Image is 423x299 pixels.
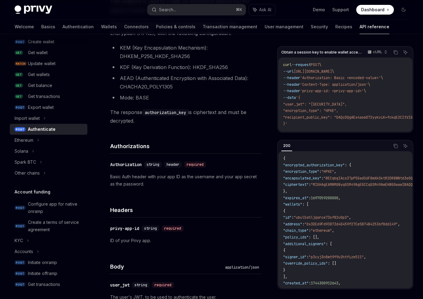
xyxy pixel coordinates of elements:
[41,19,55,34] a: Basics
[184,162,206,168] div: required
[28,71,50,78] div: Get wallets
[362,287,364,292] span: ,
[283,255,306,259] span: "signer_id"
[349,215,351,220] span: ,
[162,225,184,231] div: required
[152,282,174,288] div: required
[311,196,338,200] span: 1697059200000
[309,255,364,259] span: "p3cyj3n8mt9f9u2htfize511"
[356,5,394,15] a: Dashboard
[10,279,87,290] a: POSTGet transactions
[10,102,87,113] a: POSTExport wallet
[283,156,285,161] span: {
[309,228,311,233] span: :
[332,69,334,74] span: \
[124,19,149,34] a: Connectors
[10,199,87,217] a: POSTConfigure app for native onramp
[236,7,242,12] span: ⌘ K
[283,215,292,220] span: "id"
[302,202,309,207] span: : [
[309,182,311,187] span: :
[167,162,179,167] span: header
[319,169,321,174] span: :
[321,169,334,174] span: "HPKE"
[399,5,408,15] button: Toggle dark mode
[110,237,262,244] p: ID of your Privy app.
[309,235,319,240] span: : [],
[309,281,311,286] span: :
[311,228,332,233] span: "ethereum"
[361,7,384,13] span: Dashboard
[338,281,340,286] span: ,
[15,158,36,166] div: Spark BTC
[283,169,319,174] span: "encryption_type"
[328,261,336,266] span: : []
[364,47,390,57] button: cURL
[283,228,309,233] span: "chain_type"
[15,115,40,122] div: Import wallet
[283,281,309,286] span: "created_at"
[294,215,349,220] span: "ubul5xhljqorce73sf82u0p3"
[110,142,262,150] h4: Authorizations
[110,162,142,168] div: Authorization
[15,5,52,14] img: dark logo
[15,271,25,276] span: POST
[28,259,57,266] div: Initiate onramp
[28,49,48,56] div: Get wallet
[304,222,398,227] span: "0x3DE69Fd93873d40459f27Ce5B74B42536f8d6149"
[332,7,349,13] a: Support
[15,237,23,244] div: KYC
[283,95,296,100] span: --data
[292,215,294,220] span: :
[283,182,309,187] span: "ciphertext"
[15,19,34,34] a: Welcome
[364,255,366,259] span: ,
[334,169,336,174] span: ,
[306,287,362,292] span: "lzjb3xnjk2ntod3w1hgwa358"
[110,108,262,125] span: The response is ciphertext and must be decrypted.
[10,80,87,91] a: GETGet balance
[110,63,262,71] li: KDF (Key Derivation Function): HKDF_SHA256
[319,62,321,67] span: \
[265,19,303,34] a: User management
[364,89,366,93] span: \
[326,242,332,246] span: : [
[300,89,364,93] span: 'privy-app-id: <privy-app-id>'
[283,75,300,80] span: --header
[15,282,25,287] span: POST
[392,48,400,56] button: Copy the contents from the code block
[15,248,33,255] div: Accounts
[283,261,328,266] span: "override_policy_ids"
[10,217,87,235] a: POSTCreate a terms of service agreement
[110,74,262,91] li: AEAD (Authenticated Encryption with Associated Data): CHACHA20_POLY1305
[15,188,50,196] h5: Account funding
[283,69,294,74] span: --url
[10,69,87,80] a: GETGet wallets
[313,7,325,13] a: Demo
[300,82,368,87] span: 'Content-Type: application/json'
[373,50,382,54] p: cURL
[15,94,23,99] span: GET
[28,219,84,233] div: Create a terms of service agreement
[283,248,285,253] span: {
[15,169,40,177] div: Other chains
[401,48,409,56] button: Ask AI
[10,268,87,279] a: POSTInitiate offramp
[28,126,56,133] div: Authenticate
[311,19,328,34] a: Security
[10,47,87,58] a: GETGet wallet
[283,89,300,93] span: --header
[283,102,347,107] span: "user_jwt": "[SECURITY_DATA]",
[10,124,87,135] a: POSTAuthenticate
[321,176,323,181] span: :
[296,95,300,100] span: '{
[283,287,304,292] span: "owner_id"
[292,62,311,67] span: --request
[259,7,271,13] span: Ask AI
[281,50,362,55] span: Obtain a session key to enable wallet access.
[159,6,176,13] div: Search...
[147,162,159,167] span: string
[281,142,292,149] div: 200
[15,137,33,144] div: Ethereum
[28,270,57,277] div: Initiate offramp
